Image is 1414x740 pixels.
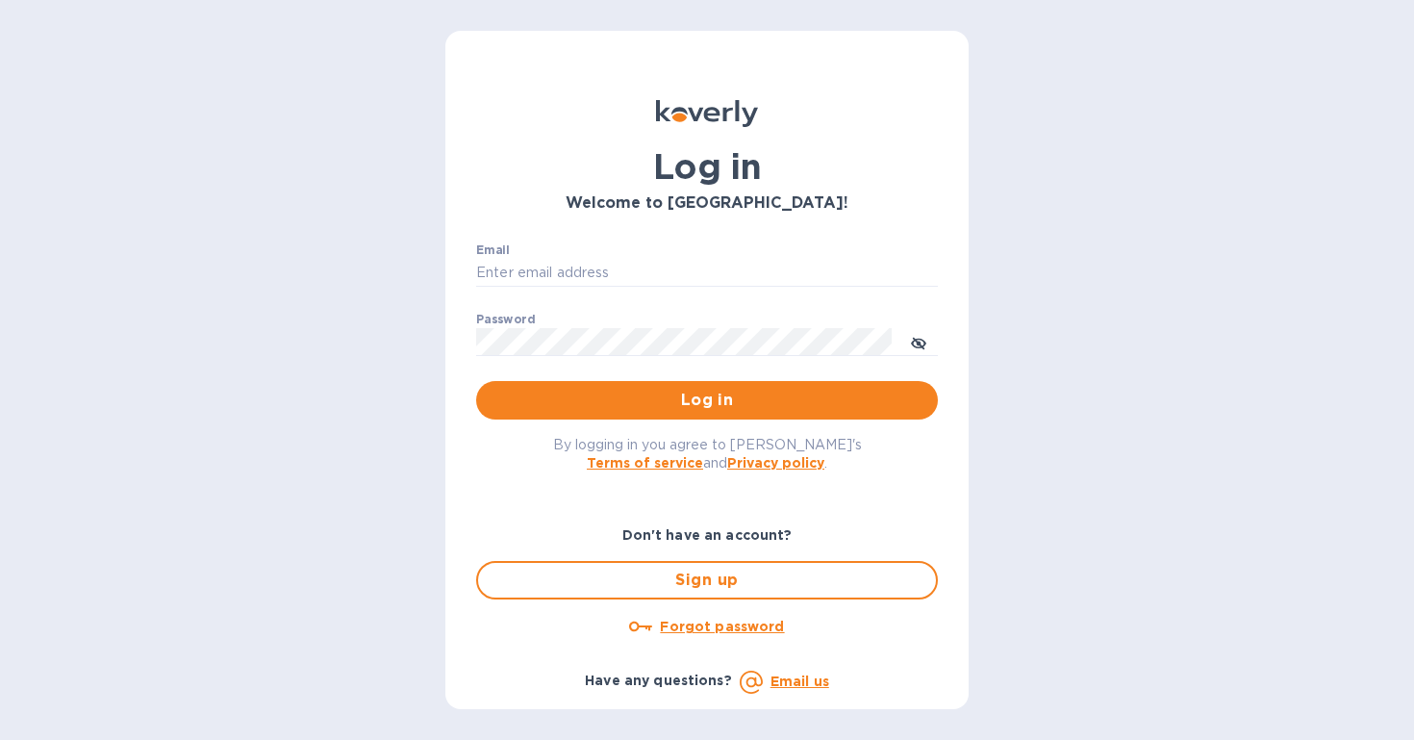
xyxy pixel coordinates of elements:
[660,619,784,634] u: Forgot password
[476,561,938,600] button: Sign up
[476,259,938,288] input: Enter email address
[493,569,921,592] span: Sign up
[899,322,938,361] button: toggle password visibility
[727,455,824,471] a: Privacy policy
[476,314,535,325] label: Password
[476,244,510,256] label: Email
[585,673,732,688] b: Have any questions?
[476,381,938,420] button: Log in
[656,100,758,127] img: Koverly
[492,389,922,412] span: Log in
[770,674,829,689] a: Email us
[476,194,938,213] h3: Welcome to [GEOGRAPHIC_DATA]!
[553,437,862,471] span: By logging in you agree to [PERSON_NAME]'s and .
[476,146,938,187] h1: Log in
[622,527,793,543] b: Don't have an account?
[587,455,703,471] a: Terms of service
